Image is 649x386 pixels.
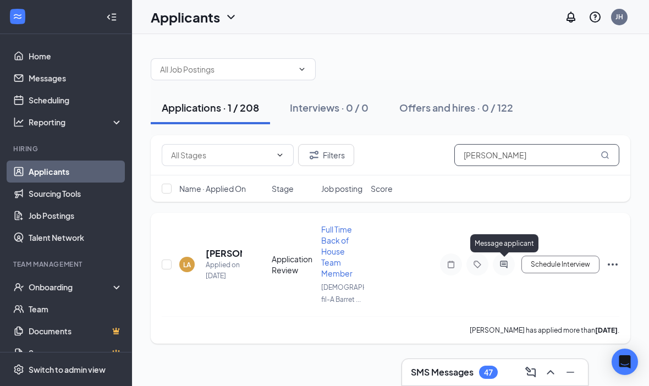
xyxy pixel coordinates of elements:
[595,326,618,334] b: [DATE]
[307,148,321,162] svg: Filter
[399,101,513,114] div: Offers and hires · 0 / 122
[272,253,315,275] div: Application Review
[13,282,24,293] svg: UserCheck
[470,234,538,252] div: Message applicant
[564,366,577,379] svg: Minimize
[29,205,123,227] a: Job Postings
[162,101,259,114] div: Applications · 1 / 208
[29,161,123,183] a: Applicants
[497,260,510,269] svg: ActiveChat
[272,183,294,194] span: Stage
[615,12,623,21] div: JH
[298,65,306,74] svg: ChevronDown
[13,144,120,153] div: Hiring
[606,258,619,271] svg: Ellipses
[521,256,599,273] button: Schedule Interview
[321,183,362,194] span: Job posting
[588,10,602,24] svg: QuestionInfo
[564,10,577,24] svg: Notifications
[29,282,113,293] div: Onboarding
[29,45,123,67] a: Home
[522,363,540,381] button: ComposeMessage
[171,149,271,161] input: All Stages
[29,67,123,89] a: Messages
[371,183,393,194] span: Score
[470,326,619,335] p: [PERSON_NAME] has applied more than .
[151,8,220,26] h1: Applicants
[321,224,353,278] span: Full Time Back of House Team Member
[484,368,493,377] div: 47
[160,63,293,75] input: All Job Postings
[321,283,399,304] span: [DEMOGRAPHIC_DATA]-fil-A Barret ...
[290,101,369,114] div: Interviews · 0 / 0
[544,366,557,379] svg: ChevronUp
[179,183,246,194] span: Name · Applied On
[276,151,284,159] svg: ChevronDown
[29,342,123,364] a: SurveysCrown
[29,89,123,111] a: Scheduling
[612,349,638,375] div: Open Intercom Messenger
[454,144,619,166] input: Search in applications
[444,260,458,269] svg: Note
[206,247,242,260] h5: [PERSON_NAME]
[183,260,191,269] div: LA
[542,363,559,381] button: ChevronUp
[224,10,238,24] svg: ChevronDown
[29,227,123,249] a: Talent Network
[13,364,24,375] svg: Settings
[29,298,123,320] a: Team
[13,117,24,128] svg: Analysis
[206,260,242,282] div: Applied on [DATE]
[13,260,120,269] div: Team Management
[29,364,106,375] div: Switch to admin view
[562,363,579,381] button: Minimize
[524,366,537,379] svg: ComposeMessage
[29,320,123,342] a: DocumentsCrown
[29,117,123,128] div: Reporting
[29,183,123,205] a: Sourcing Tools
[601,151,609,159] svg: MagnifyingGlass
[411,366,474,378] h3: SMS Messages
[12,11,23,22] svg: WorkstreamLogo
[471,260,484,269] svg: Tag
[106,12,117,23] svg: Collapse
[298,144,354,166] button: Filter Filters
